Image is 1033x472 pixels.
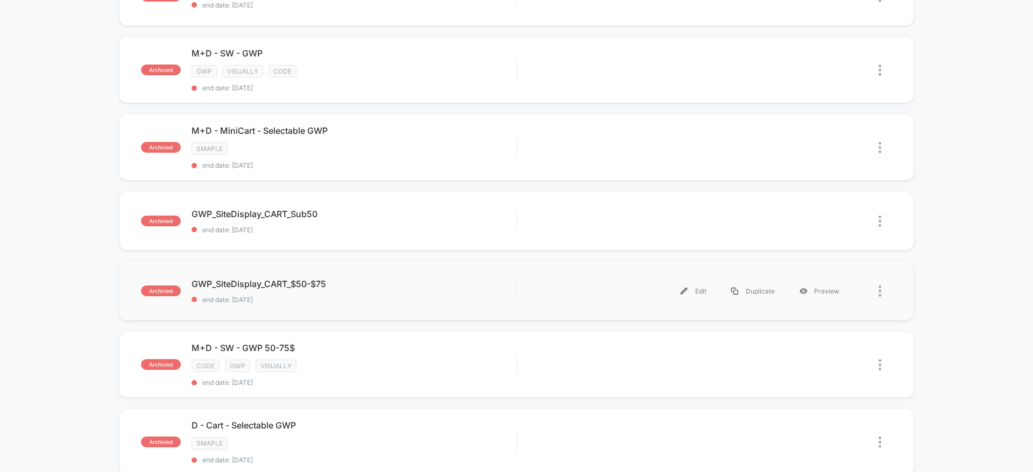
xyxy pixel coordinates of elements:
[731,288,738,295] img: menu
[222,65,263,77] span: visually
[879,437,881,448] img: close
[141,437,181,447] span: archived
[192,84,516,92] span: end date: [DATE]
[879,216,881,227] img: close
[192,296,516,304] span: end date: [DATE]
[879,142,881,153] img: close
[879,65,881,76] img: close
[192,142,228,155] span: smaple
[141,65,181,75] span: archived
[192,48,516,59] span: M+D - SW - GWP
[719,279,787,303] div: Duplicate
[225,360,250,372] span: gwp
[787,279,852,303] div: Preview
[268,65,296,77] span: code
[192,278,516,289] span: GWP_SiteDisplay_CART_$50-$75
[879,359,881,370] img: close
[681,288,688,295] img: menu
[192,456,516,464] span: end date: [DATE]
[192,209,516,219] span: GWP_SiteDisplay_CART_Sub50
[256,360,296,372] span: visually
[192,1,516,9] span: end date: [DATE]
[879,285,881,297] img: close
[141,216,181,226] span: archived
[192,342,516,353] span: M+D - SW - GWP 50-75$
[192,420,516,431] span: D - Cart - Selectable GWP
[141,142,181,153] span: archived
[192,378,516,387] span: end date: [DATE]
[192,161,516,169] span: end date: [DATE]
[192,360,220,372] span: code
[192,65,217,77] span: gwp
[141,359,181,370] span: archived
[192,226,516,234] span: end date: [DATE]
[192,125,516,136] span: M+D - MiniCart - Selectable GWP
[141,285,181,296] span: archived
[192,437,228,449] span: smaple
[668,279,719,303] div: Edit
